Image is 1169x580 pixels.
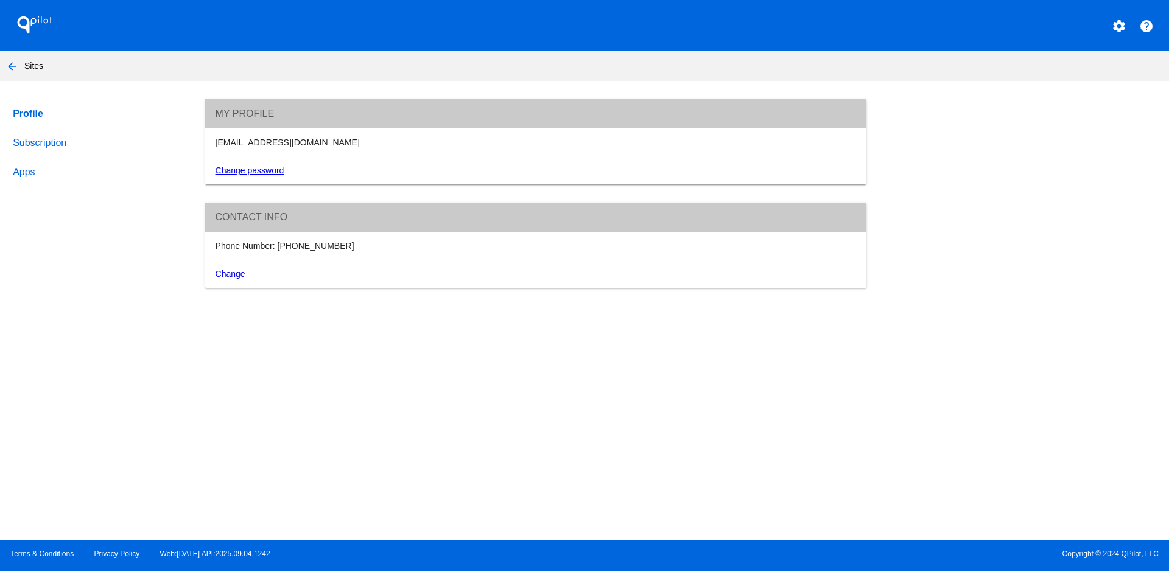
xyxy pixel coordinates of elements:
mat-icon: help [1139,19,1154,33]
a: Terms & Conditions [10,550,74,558]
a: Change [216,269,245,279]
a: Privacy Policy [94,550,140,558]
mat-icon: arrow_back [5,59,19,74]
a: Change password [216,166,284,175]
a: Profile [10,99,184,128]
mat-icon: settings [1112,19,1126,33]
div: [EMAIL_ADDRESS][DOMAIN_NAME] [208,138,863,147]
h1: QPilot [10,13,59,37]
a: Web:[DATE] API:2025.09.04.1242 [160,550,270,558]
span: Copyright © 2024 QPilot, LLC [595,550,1159,558]
a: Subscription [10,128,184,158]
span: Contact info [216,212,288,222]
a: Apps [10,158,184,187]
div: Phone Number: [PHONE_NUMBER] [208,241,863,251]
span: My Profile [216,108,275,119]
